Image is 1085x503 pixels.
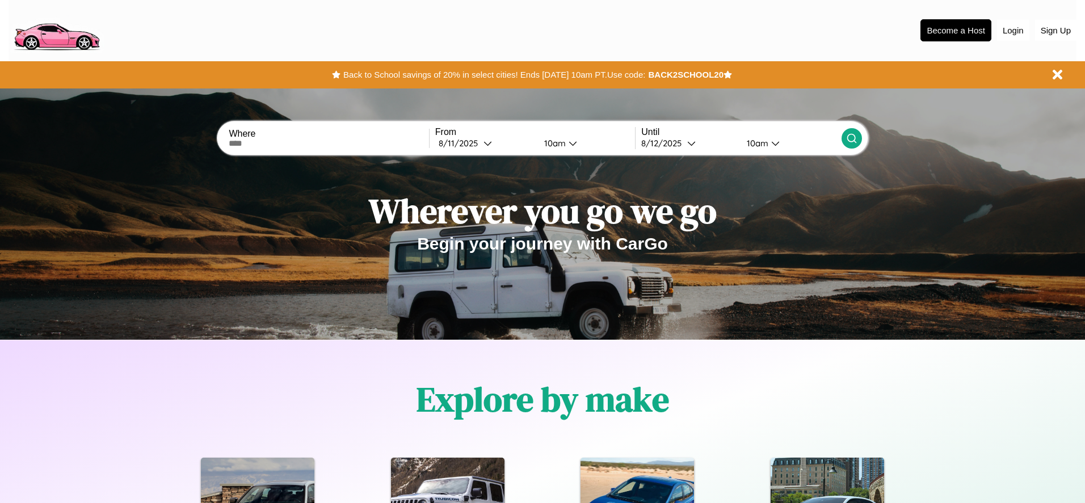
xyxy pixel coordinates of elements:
button: 10am [738,137,841,149]
div: 8 / 12 / 2025 [641,138,687,149]
div: 10am [539,138,569,149]
label: From [435,127,635,137]
button: 10am [535,137,635,149]
button: Sign Up [1035,20,1076,41]
label: Until [641,127,841,137]
h1: Explore by make [417,376,669,422]
b: BACK2SCHOOL20 [648,70,724,79]
button: Login [997,20,1029,41]
div: 8 / 11 / 2025 [439,138,483,149]
img: logo [9,6,104,53]
button: Back to School savings of 20% in select cities! Ends [DATE] 10am PT.Use code: [340,67,648,83]
div: 10am [741,138,771,149]
button: Become a Host [920,19,991,41]
button: 8/11/2025 [435,137,535,149]
label: Where [229,129,428,139]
